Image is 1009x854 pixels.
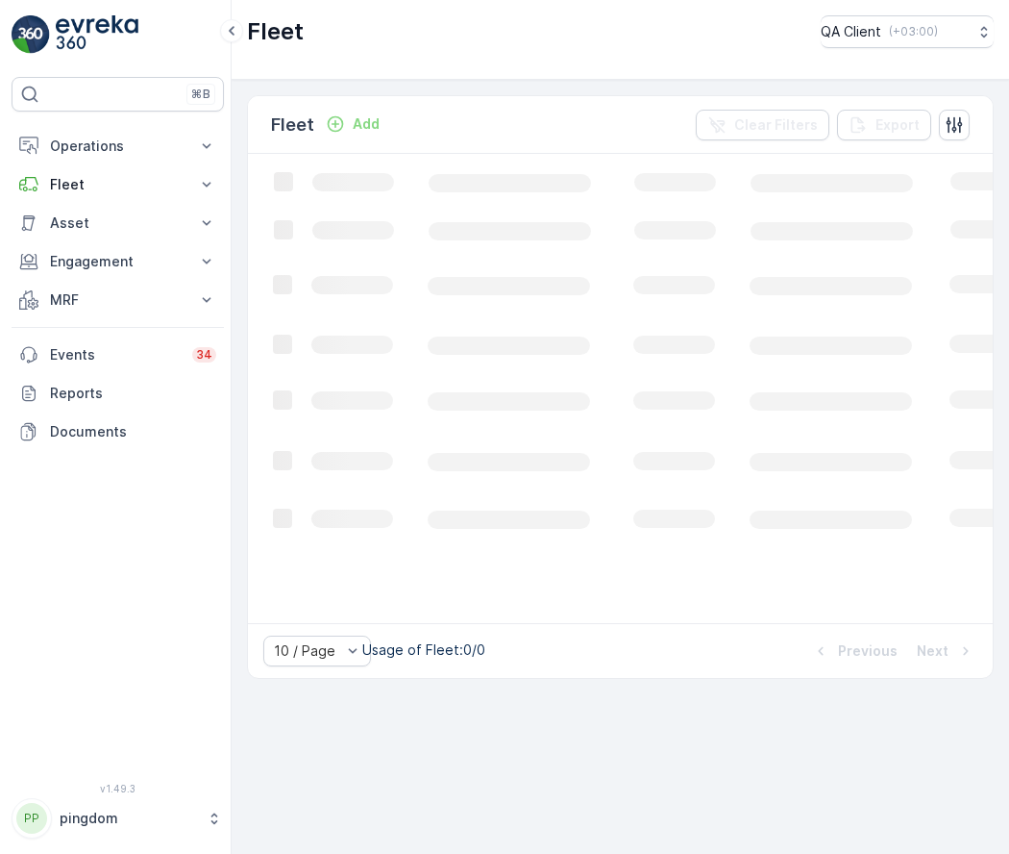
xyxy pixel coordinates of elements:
[12,374,224,413] a: Reports
[271,112,314,138] p: Fleet
[12,413,224,451] a: Documents
[889,24,938,39] p: ( +03:00 )
[12,783,224,794] span: v 1.49.3
[12,798,224,839] button: PPpingdom
[809,640,899,663] button: Previous
[875,115,920,135] p: Export
[12,165,224,204] button: Fleet
[50,175,185,194] p: Fleet
[12,336,224,374] a: Events34
[50,213,185,233] p: Asset
[821,15,994,48] button: QA Client(+03:00)
[50,290,185,310] p: MRF
[821,22,881,41] p: QA Client
[12,127,224,165] button: Operations
[838,641,898,661] p: Previous
[50,345,181,364] p: Events
[837,110,931,140] button: Export
[12,281,224,319] button: MRF
[12,204,224,242] button: Asset
[50,137,185,156] p: Operations
[191,87,210,102] p: ⌘B
[247,16,304,47] p: Fleet
[50,422,216,441] p: Documents
[915,640,977,663] button: Next
[50,252,185,271] p: Engagement
[318,113,387,136] button: Add
[60,809,197,828] p: pingdom
[917,641,948,661] p: Next
[196,347,212,363] p: 34
[56,15,138,54] img: logo_light-DOdMpM7g.png
[362,640,485,660] p: Usage of Fleet : 0/0
[12,242,224,281] button: Engagement
[734,115,818,135] p: Clear Filters
[696,110,829,140] button: Clear Filters
[12,15,50,54] img: logo
[16,803,47,834] div: PP
[50,384,216,403] p: Reports
[353,114,380,134] p: Add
